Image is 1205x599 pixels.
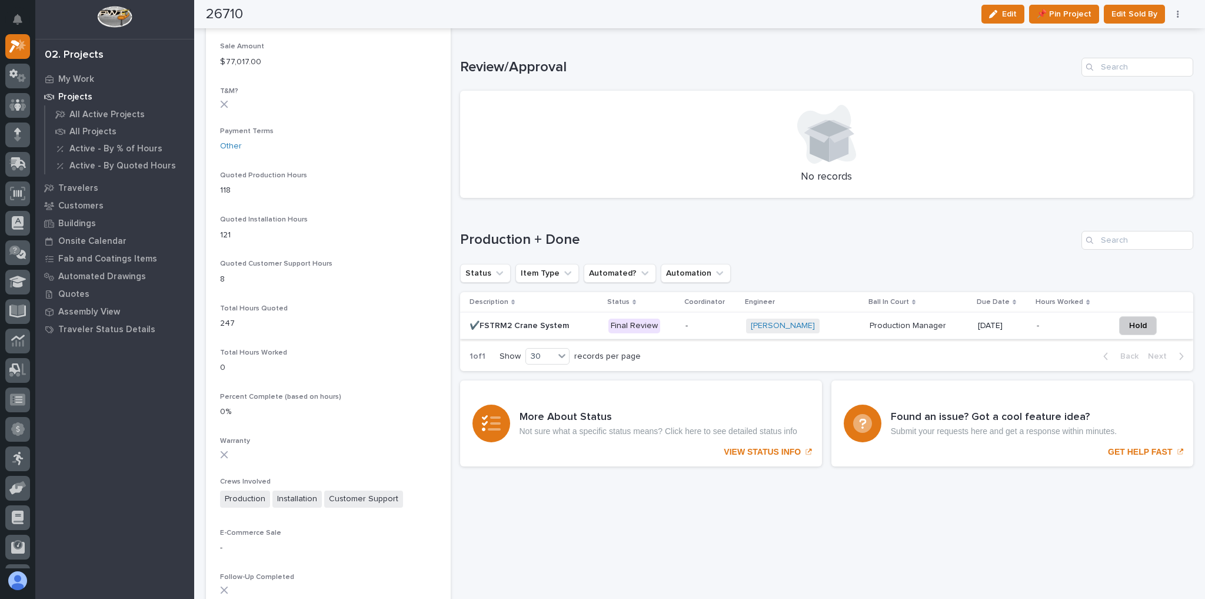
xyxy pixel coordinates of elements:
[220,216,308,223] span: Quoted Installation Hours
[1037,7,1091,21] span: 📌 Pin Project
[45,140,194,157] a: Active - By % of Hours
[1094,351,1143,362] button: Back
[220,542,437,554] p: -
[220,229,437,241] p: 121
[69,110,145,120] p: All Active Projects
[1081,58,1193,77] input: Search
[661,264,731,283] button: Automation
[460,59,1077,76] h1: Review/Approval
[460,380,822,466] a: VIEW STATUS INFO
[58,219,96,229] p: Buildings
[35,285,194,303] a: Quotes
[460,231,1077,249] h1: Production + Done
[220,273,437,286] p: 8
[5,7,30,32] button: Notifications
[520,411,797,424] h3: More About Status
[220,362,437,374] p: 0
[1037,319,1041,331] p: -
[981,5,1024,24] button: Edit
[220,478,271,485] span: Crews Involved
[15,14,30,33] div: Notifications
[870,319,948,331] p: Production Manager
[608,319,660,333] div: Final Review
[35,250,194,267] a: Fab and Coatings Items
[58,183,98,194] p: Travelers
[745,296,775,309] p: Engineer
[206,6,243,23] h2: 26710
[470,319,571,331] p: ✔️FSTRM2 Crane System
[35,232,194,250] a: Onsite Calendar
[460,342,495,371] p: 1 of 1
[474,171,1180,184] p: No records
[45,157,194,174] a: Active - By Quoted Hours
[978,321,1027,331] p: [DATE]
[220,260,332,267] span: Quoted Customer Support Hours
[58,272,146,282] p: Automated Drawings
[35,214,194,232] a: Buildings
[58,92,92,102] p: Projects
[220,184,437,197] p: 118
[45,49,104,62] div: 02. Projects
[1104,5,1165,24] button: Edit Sold By
[751,321,815,331] a: [PERSON_NAME]
[891,426,1117,436] p: Submit your requests here and get a response within minutes.
[220,393,341,401] span: Percent Complete (based on hours)
[45,106,194,123] a: All Active Projects
[220,128,274,135] span: Payment Terms
[500,352,521,362] p: Show
[470,296,508,309] p: Description
[977,296,1010,309] p: Due Date
[584,264,656,283] button: Automated?
[220,349,287,356] span: Total Hours Worked
[69,144,162,154] p: Active - By % of Hours
[220,438,250,445] span: Warranty
[220,317,437,330] p: 247
[1113,351,1139,362] span: Back
[35,179,194,197] a: Travelers
[1002,9,1017,19] span: Edit
[69,161,176,171] p: Active - By Quoted Hours
[35,70,194,88] a: My Work
[1036,296,1083,309] p: Hours Worked
[220,43,264,50] span: Sale Amount
[35,267,194,285] a: Automated Drawings
[520,426,797,436] p: Not sure what a specific status means? Click here to see detailed status info
[272,491,322,508] span: Installation
[324,491,403,508] span: Customer Support
[1119,316,1157,335] button: Hold
[58,74,94,85] p: My Work
[220,529,281,537] span: E-Commerce Sale
[1148,351,1174,362] span: Next
[35,303,194,320] a: Assembly View
[1129,319,1147,333] span: Hold
[868,296,909,309] p: Ball In Court
[220,172,307,179] span: Quoted Production Hours
[574,352,641,362] p: records per page
[724,447,801,457] p: VIEW STATUS INFO
[69,127,116,137] p: All Projects
[1108,447,1172,457] p: GET HELP FAST
[684,296,725,309] p: Coordinator
[58,201,104,211] p: Customers
[5,568,30,593] button: users-avatar
[1081,231,1193,250] input: Search
[220,406,437,418] p: 0%
[58,307,120,317] p: Assembly View
[220,574,294,581] span: Follow-Up Completed
[58,254,157,264] p: Fab and Coatings Items
[891,411,1117,424] h3: Found an issue? Got a cool feature idea?
[220,491,270,508] span: Production
[35,197,194,214] a: Customers
[831,380,1193,466] a: GET HELP FAST
[35,88,194,105] a: Projects
[685,321,736,331] p: -
[220,140,242,153] a: Other
[220,56,437,68] p: $ 77,017.00
[97,6,132,28] img: Workspace Logo
[35,320,194,338] a: Traveler Status Details
[58,289,89,300] p: Quotes
[460,264,511,283] button: Status
[460,313,1194,339] tr: ✔️FSTRM2 Crane System✔️FSTRM2 Crane System Final Review-[PERSON_NAME] Production ManagerProductio...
